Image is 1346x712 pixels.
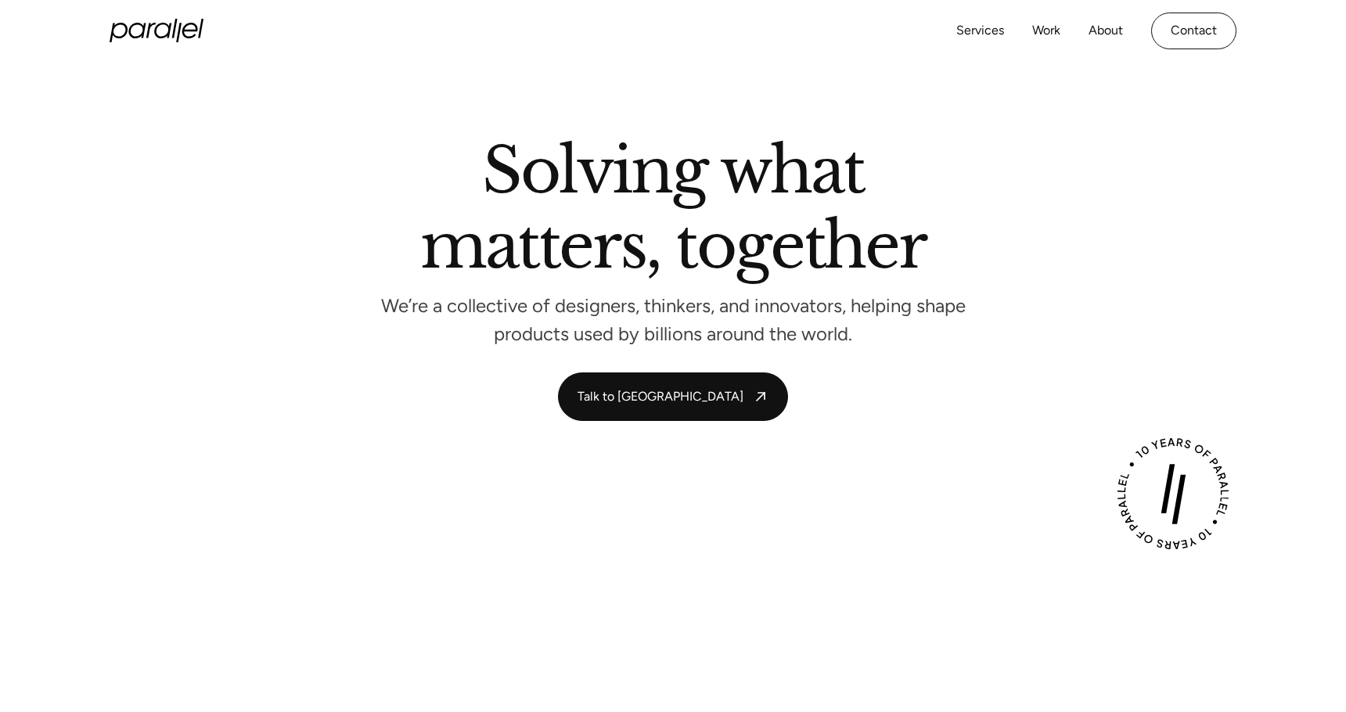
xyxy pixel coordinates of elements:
[1151,13,1236,49] a: Contact
[1032,20,1060,42] a: Work
[1089,20,1123,42] a: About
[420,140,926,283] h2: Solving what matters, together
[110,19,203,42] a: home
[956,20,1004,42] a: Services
[380,300,966,341] p: We’re a collective of designers, thinkers, and innovators, helping shape products used by billion...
